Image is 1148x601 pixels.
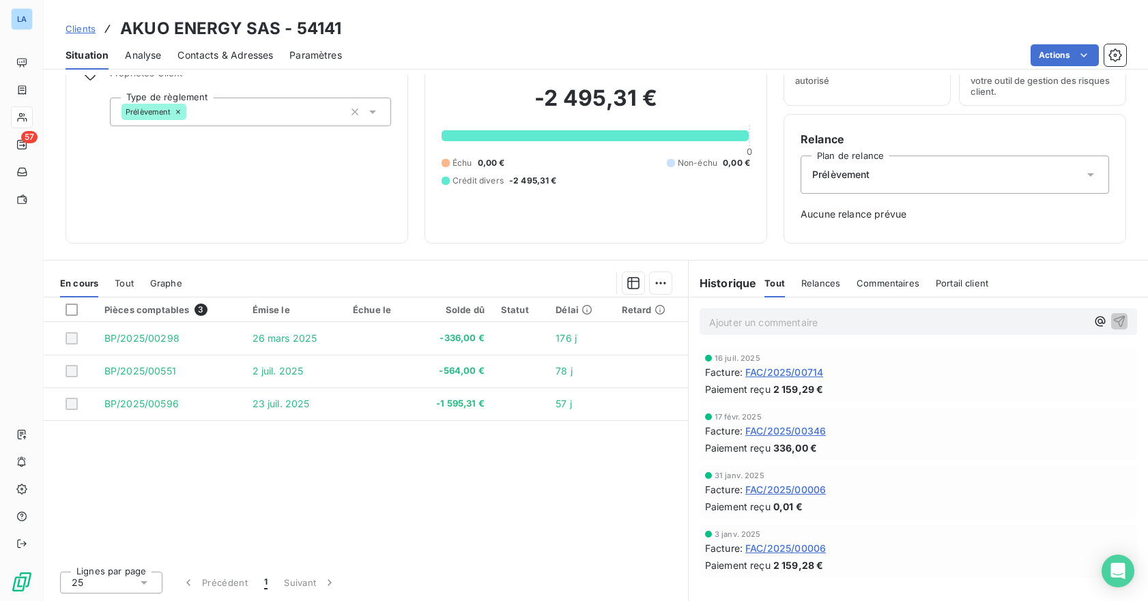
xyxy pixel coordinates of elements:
[420,397,484,411] span: -1 595,31 €
[66,48,109,62] span: Situation
[705,424,743,438] span: Facture :
[177,48,273,62] span: Contacts & Adresses
[556,365,573,377] span: 78 j
[276,568,345,597] button: Suivant
[253,365,304,377] span: 2 juil. 2025
[745,424,826,438] span: FAC/2025/00346
[556,332,577,344] span: 176 j
[11,8,33,30] div: LA
[289,48,342,62] span: Paramètres
[115,278,134,289] span: Tout
[125,48,161,62] span: Analyse
[747,146,752,157] span: 0
[745,541,826,555] span: FAC/2025/00006
[21,131,38,143] span: 57
[705,382,771,396] span: Paiement reçu
[104,332,180,344] span: BP/2025/00298
[705,365,743,379] span: Facture :
[773,558,824,572] span: 2 159,28 €
[478,157,505,169] span: 0,00 €
[971,64,1115,97] span: Surveiller ce client en intégrant votre outil de gestion des risques client.
[420,332,484,345] span: -336,00 €
[253,332,317,344] span: 26 mars 2025
[420,304,484,315] div: Solde dû
[173,568,256,597] button: Précédent
[936,278,988,289] span: Portail client
[705,441,771,455] span: Paiement reçu
[104,398,179,409] span: BP/2025/00596
[715,471,764,480] span: 31 janv. 2025
[556,398,572,409] span: 57 j
[264,576,268,589] span: 1
[715,413,762,421] span: 17 févr. 2025
[1102,555,1134,587] div: Open Intercom Messenger
[773,382,824,396] span: 2 159,29 €
[11,571,33,593] img: Logo LeanPay
[773,441,817,455] span: 336,00 €
[745,482,826,497] span: FAC/2025/00006
[186,106,197,118] input: Ajouter une valeur
[715,530,761,538] span: 3 janv. 2025
[253,398,310,409] span: 23 juil. 2025
[66,22,96,35] a: Clients
[66,23,96,34] span: Clients
[453,175,504,187] span: Crédit divers
[812,168,870,181] span: Prélèvement
[126,108,171,116] span: Prélèvement
[622,304,680,315] div: Retard
[509,175,557,187] span: -2 495,31 €
[72,576,83,589] span: 25
[60,278,98,289] span: En cours
[104,365,176,377] span: BP/2025/00551
[795,64,939,86] span: Ajouter une limite d’encours autorisé
[150,278,182,289] span: Graphe
[689,275,757,291] h6: Historique
[253,304,336,315] div: Émise le
[705,558,771,572] span: Paiement reçu
[723,157,750,169] span: 0,00 €
[857,278,919,289] span: Commentaires
[773,499,803,514] span: 0,01 €
[453,157,472,169] span: Échu
[705,541,743,555] span: Facture :
[353,304,404,315] div: Échue le
[705,482,743,497] span: Facture :
[556,304,605,315] div: Délai
[501,304,540,315] div: Statut
[705,499,771,514] span: Paiement reçu
[801,207,1109,221] span: Aucune relance prévue
[195,304,207,316] span: 3
[120,16,341,41] h3: AKUO ENERGY SAS - 54141
[256,568,276,597] button: 1
[104,304,236,316] div: Pièces comptables
[801,131,1109,147] h6: Relance
[801,278,840,289] span: Relances
[420,364,484,378] span: -564,00 €
[442,85,750,126] h2: -2 495,31 €
[678,157,717,169] span: Non-échu
[110,68,391,87] span: Propriétés Client
[745,365,823,379] span: FAC/2025/00714
[1031,44,1099,66] button: Actions
[715,354,760,362] span: 16 juil. 2025
[764,278,785,289] span: Tout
